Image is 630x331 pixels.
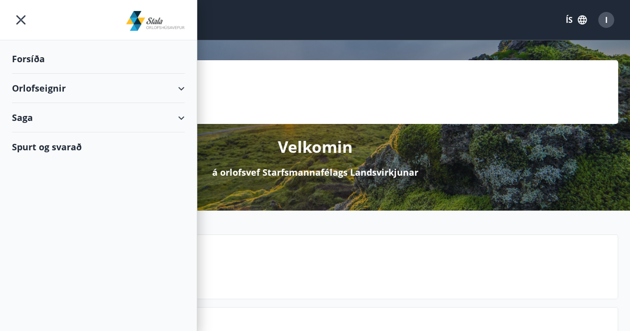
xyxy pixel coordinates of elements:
[12,103,185,132] div: Saga
[605,14,608,25] span: I
[85,260,610,277] p: Næstu helgi
[12,11,30,29] button: menu
[278,136,353,158] p: Velkomin
[12,44,185,74] div: Forsíða
[126,11,185,31] img: union_logo
[212,166,418,179] p: á orlofsvef Starfsmannafélags Landsvirkjunar
[12,74,185,103] div: Orlofseignir
[560,11,592,29] button: ÍS
[12,132,185,161] div: Spurt og svarað
[594,8,618,32] button: I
